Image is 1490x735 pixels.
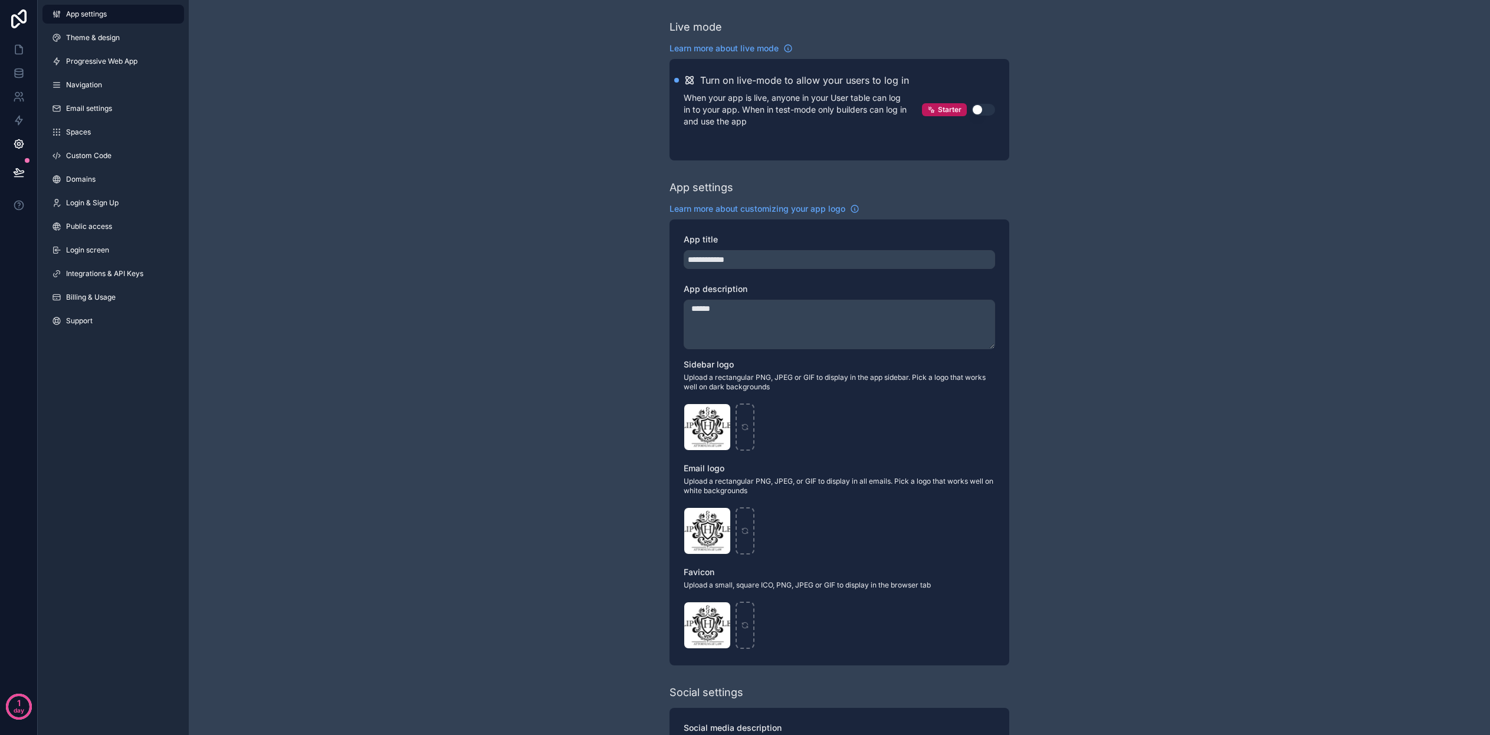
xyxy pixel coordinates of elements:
span: Learn more about customizing your app logo [669,203,845,215]
a: Spaces [42,123,184,142]
a: App settings [42,5,184,24]
span: Login screen [66,245,109,255]
p: When your app is live, anyone in your User table can log in to your app. When in test-mode only b... [684,92,922,127]
span: App title [684,234,718,244]
a: Theme & design [42,28,184,47]
span: Custom Code [66,151,111,160]
a: Support [42,311,184,330]
span: Login & Sign Up [66,198,119,208]
span: Sidebar logo [684,359,734,369]
h2: Turn on live-mode to allow your users to log in [700,73,909,87]
span: Learn more about live mode [669,42,779,54]
a: Email settings [42,99,184,118]
a: Custom Code [42,146,184,165]
a: Domains [42,170,184,189]
a: Billing & Usage [42,288,184,307]
span: Email settings [66,104,112,113]
span: App description [684,284,747,294]
a: Progressive Web App [42,52,184,71]
a: Learn more about customizing your app logo [669,203,859,215]
span: Starter [938,105,961,114]
a: Public access [42,217,184,236]
p: 1 [17,697,21,709]
span: Public access [66,222,112,231]
p: day [14,702,24,718]
span: Spaces [66,127,91,137]
span: Domains [66,175,96,184]
span: Navigation [66,80,102,90]
span: Email logo [684,463,724,473]
a: Login & Sign Up [42,193,184,212]
div: Live mode [669,19,722,35]
span: Billing & Usage [66,293,116,302]
span: Integrations & API Keys [66,269,143,278]
a: Navigation [42,76,184,94]
span: Upload a small, square ICO, PNG, JPEG or GIF to display in the browser tab [684,580,995,590]
span: Support [66,316,93,326]
div: App settings [669,179,733,196]
div: Social settings [669,684,743,701]
span: Social media description [684,723,782,733]
span: Favicon [684,567,714,577]
span: Progressive Web App [66,57,137,66]
a: Login screen [42,241,184,260]
span: Upload a rectangular PNG, JPEG or GIF to display in the app sidebar. Pick a logo that works well ... [684,373,995,392]
span: Upload a rectangular PNG, JPEG, or GIF to display in all emails. Pick a logo that works well on w... [684,477,995,496]
a: Integrations & API Keys [42,264,184,283]
span: App settings [66,9,107,19]
span: Theme & design [66,33,120,42]
a: Learn more about live mode [669,42,793,54]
